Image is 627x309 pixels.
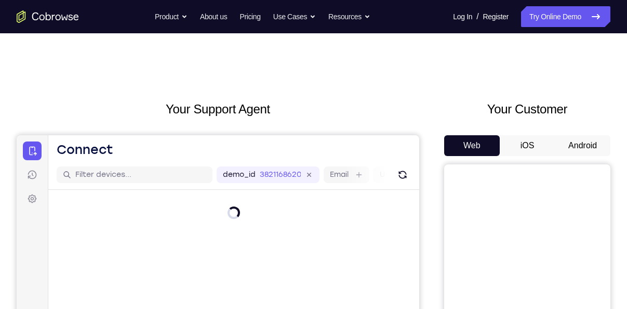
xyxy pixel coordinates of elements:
[444,100,610,119] h2: Your Customer
[483,6,509,27] a: Register
[328,6,370,27] button: Resources
[378,31,394,48] button: Refresh
[6,54,25,73] a: Settings
[363,34,390,45] label: User ID
[476,10,478,23] span: /
[6,30,25,49] a: Sessions
[59,34,190,45] input: Filter devices...
[555,135,610,156] button: Android
[40,6,97,23] h1: Connect
[521,6,610,27] a: Try Online Demo
[500,135,555,156] button: iOS
[313,34,332,45] label: Email
[273,6,316,27] button: Use Cases
[6,6,25,25] a: Connect
[444,135,500,156] button: Web
[155,6,188,27] button: Product
[239,6,260,27] a: Pricing
[17,100,419,119] h2: Your Support Agent
[453,6,472,27] a: Log In
[206,34,239,45] label: demo_id
[200,6,227,27] a: About us
[17,10,79,23] a: Go to the home page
